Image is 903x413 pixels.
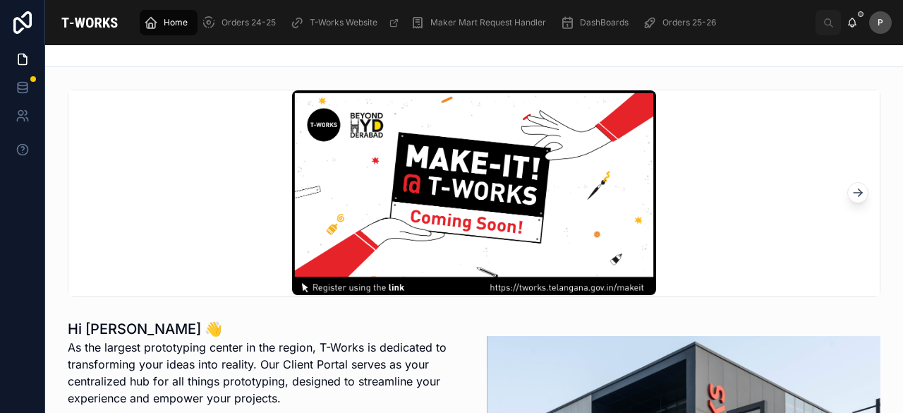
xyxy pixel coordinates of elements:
[56,11,123,34] img: App logo
[292,90,657,295] img: make-it-oming-soon-09-10.jpg
[662,17,716,28] span: Orders 25-26
[406,10,556,35] a: Maker Mart Request Handler
[638,10,726,35] a: Orders 25-26
[556,10,638,35] a: DashBoards
[68,339,461,407] p: As the largest prototyping center in the region, T-Works is dedicated to transforming your ideas ...
[310,17,377,28] span: T-Works Website
[878,17,883,28] span: P
[140,10,198,35] a: Home
[134,7,816,38] div: scrollable content
[198,10,286,35] a: Orders 24-25
[68,319,461,339] h1: Hi [PERSON_NAME] 👋
[222,17,276,28] span: Orders 24-25
[430,17,546,28] span: Maker Mart Request Handler
[286,10,406,35] a: T-Works Website
[164,17,188,28] span: Home
[580,17,629,28] span: DashBoards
